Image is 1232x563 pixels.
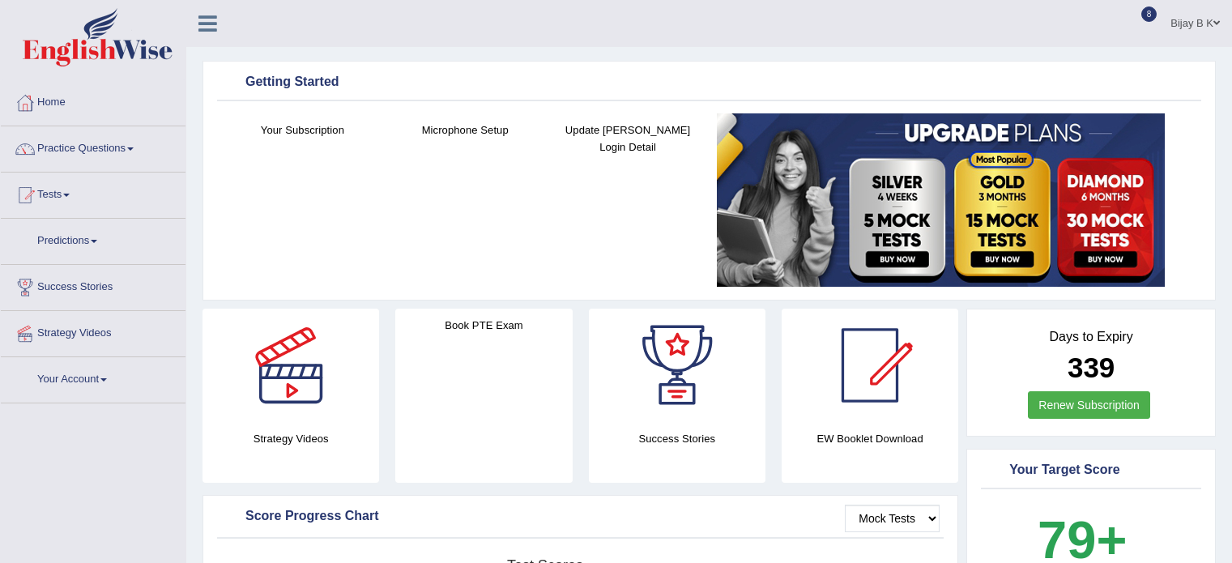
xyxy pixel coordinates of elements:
a: Your Account [1,357,185,398]
a: Home [1,80,185,121]
h4: Success Stories [589,430,765,447]
div: Getting Started [221,70,1197,95]
a: Success Stories [1,265,185,305]
a: Strategy Videos [1,311,185,352]
a: Practice Questions [1,126,185,167]
h4: EW Booklet Download [782,430,958,447]
img: small5.jpg [717,113,1165,287]
div: Your Target Score [985,459,1197,483]
h4: Update [PERSON_NAME] Login Detail [555,122,701,156]
h4: Days to Expiry [985,330,1197,344]
h4: Your Subscription [229,122,376,139]
a: Predictions [1,219,185,259]
span: 8 [1141,6,1157,22]
a: Renew Subscription [1028,391,1150,419]
h4: Book PTE Exam [395,317,572,334]
h4: Strategy Videos [202,430,379,447]
div: Score Progress Chart [221,505,940,529]
a: Tests [1,173,185,213]
b: 339 [1068,352,1115,383]
h4: Microphone Setup [392,122,539,139]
